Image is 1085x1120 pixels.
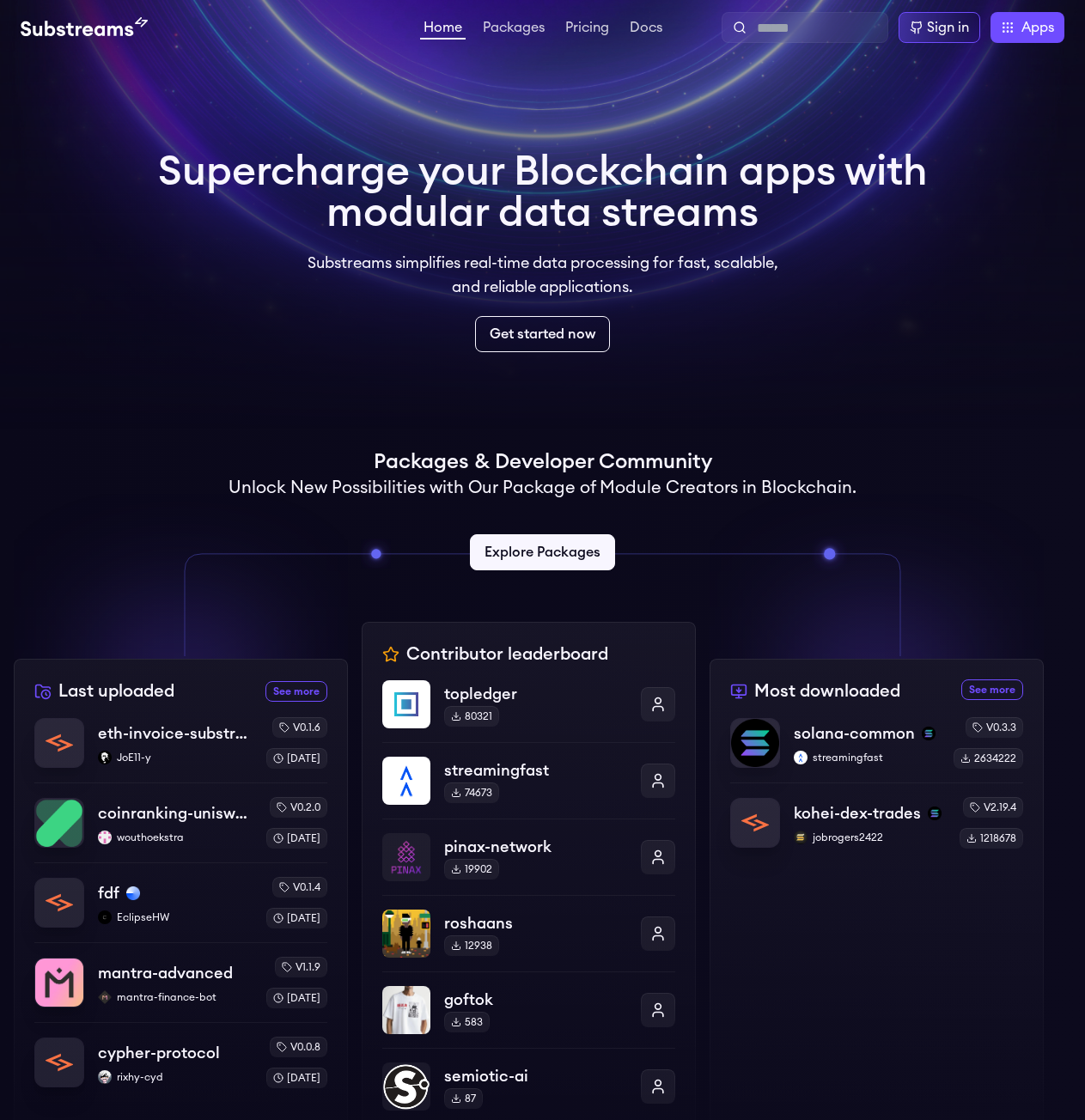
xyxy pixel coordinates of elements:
[794,751,940,764] p: streamingfast
[374,448,712,476] h1: Packages & Developer Community
[444,706,499,727] div: 80321
[272,717,327,738] div: v0.1.6
[475,316,610,352] a: Get started now
[98,721,253,746] p: eth-invoice-substreams
[794,801,921,825] p: kohei-dex-trades
[296,251,790,299] p: Substreams simplifies real-time data processing for fast, scalable, and reliable applications.
[479,21,548,38] a: Packages
[444,988,627,1012] p: goftok
[626,21,666,38] a: Docs
[382,680,675,742] a: topledgertopledger80321
[963,797,1023,818] div: v2.19.4
[98,1070,253,1084] p: rixhy-cyd
[794,751,808,764] img: streamingfast
[961,679,1023,700] a: See more most downloaded packages
[444,1064,627,1088] p: semiotic-ai
[34,1022,327,1088] a: cypher-protocolcypher-protocolrixhy-cydrixhy-cydv0.0.8[DATE]
[382,819,675,895] a: pinax-networkpinax-network19902
[922,727,936,740] img: solana
[98,910,253,924] p: EclipseHW
[98,831,112,844] img: wouthoekstra
[382,680,430,728] img: topledger
[960,828,1023,849] div: 1218678
[927,17,969,38] div: Sign in
[98,961,233,985] p: mantra-advanced
[794,831,946,844] p: jobrogers2422
[382,757,430,805] img: streamingfast
[444,911,627,935] p: roshaans
[444,682,627,706] p: topledger
[98,910,112,924] img: EclipseHW
[444,782,499,803] div: 74673
[158,151,928,234] h1: Supercharge your Blockchain apps with modular data streams
[794,831,808,844] img: jobrogers2422
[275,957,327,977] div: v1.1.9
[730,717,1023,782] a: solana-commonsolana-commonsolanastreamingfaststreamingfastv0.3.32634222
[562,21,613,38] a: Pricing
[35,1038,83,1087] img: cypher-protocol
[34,717,327,782] a: eth-invoice-substreamseth-invoice-substreamsJoE11-yJoE11-yv0.1.6[DATE]
[35,959,83,1007] img: mantra-advanced
[266,748,327,769] div: [DATE]
[444,835,627,859] p: pinax-network
[444,1088,483,1109] div: 87
[266,908,327,928] div: [DATE]
[382,971,675,1048] a: goftokgoftok583
[98,990,253,1004] p: mantra-finance-bot
[730,782,1023,849] a: kohei-dex-tradeskohei-dex-tradessolanajobrogers2422jobrogers2422v2.19.41218678
[266,1068,327,1088] div: [DATE]
[444,935,499,956] div: 12938
[35,879,83,927] img: fdf
[35,799,83,847] img: coinranking-uniswap-v3-forks
[382,1062,430,1111] img: semiotic-ai
[98,831,253,844] p: wouthoekstra
[420,21,466,40] a: Home
[1021,17,1054,38] span: Apps
[899,12,980,43] a: Sign in
[229,476,856,500] h2: Unlock New Possibilities with Our Package of Module Creators in Blockchain.
[470,534,615,570] a: Explore Packages
[966,717,1023,738] div: v0.3.3
[444,758,627,782] p: streamingfast
[731,719,779,767] img: solana-common
[731,799,779,847] img: kohei-dex-trades
[126,886,140,900] img: base
[98,990,112,1004] img: mantra-finance-bot
[272,877,327,898] div: v0.1.4
[270,1037,327,1057] div: v0.0.8
[98,1041,220,1065] p: cypher-protocol
[98,751,253,764] p: JoE11-y
[444,1012,490,1032] div: 583
[382,895,675,971] a: roshaansroshaans12938
[928,807,942,820] img: solana
[382,986,430,1034] img: goftok
[954,748,1023,769] div: 2634222
[98,751,112,764] img: JoE11-y
[21,17,148,38] img: Substream's logo
[270,797,327,818] div: v0.2.0
[382,833,430,881] img: pinax-network
[34,782,327,862] a: coinranking-uniswap-v3-forkscoinranking-uniswap-v3-forkswouthoekstrawouthoekstrav0.2.0[DATE]
[266,988,327,1008] div: [DATE]
[34,942,327,1022] a: mantra-advancedmantra-advancedmantra-finance-botmantra-finance-botv1.1.9[DATE]
[34,862,327,942] a: fdffdfbaseEclipseHWEclipseHWv0.1.4[DATE]
[382,910,430,958] img: roshaans
[98,1070,112,1084] img: rixhy-cyd
[794,721,915,746] p: solana-common
[444,859,499,880] div: 19902
[98,881,119,905] p: fdf
[382,742,675,819] a: streamingfaststreamingfast74673
[265,681,327,702] a: See more recently uploaded packages
[266,828,327,849] div: [DATE]
[35,719,83,767] img: eth-invoice-substreams
[98,801,253,825] p: coinranking-uniswap-v3-forks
